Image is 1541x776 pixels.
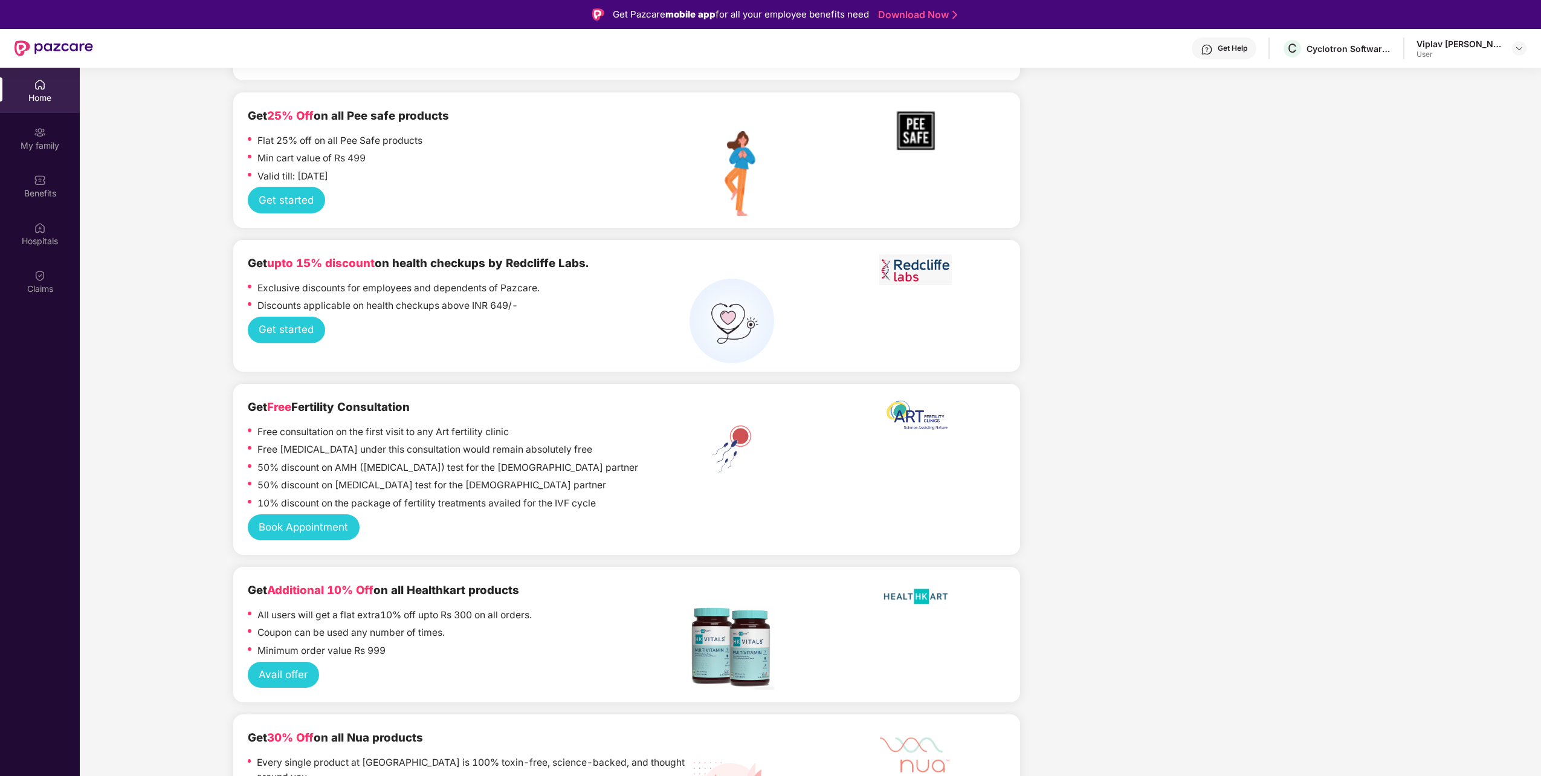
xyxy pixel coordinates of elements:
[267,400,291,413] span: Free
[1288,41,1297,56] span: C
[257,626,445,641] p: Coupon can be used any number of times.
[952,8,957,21] img: Stroke
[248,317,326,343] button: Get started
[267,256,375,270] span: upto 15% discount
[257,425,509,440] p: Free consultation on the first visit to any Art fertility clinic
[248,662,320,688] button: Avail offer
[257,478,606,493] p: 50% discount on [MEDICAL_DATA] test for the [DEMOGRAPHIC_DATA] partner
[690,606,774,689] img: Screenshot%202022-11-18%20at%2012.17.25%20PM.png
[248,109,449,122] b: Get on all Pee safe products
[257,496,596,511] p: 10% discount on the package of fertility treatments availed for the IVF cycle
[257,644,386,659] p: Minimum order value Rs 999
[248,400,410,413] b: Get Fertility Consultation
[878,8,954,21] a: Download Now
[1201,44,1213,56] img: svg+xml;base64,PHN2ZyBpZD0iSGVscC0zMngzMiIgeG1sbnM9Imh0dHA6Ly93d3cudzMub3JnLzIwMDAvc3ZnIiB3aWR0aD...
[879,107,952,154] img: PEE_SAFE%20Logo.png
[879,398,952,438] img: ART%20logo%20printable%20jpg.jpg
[592,8,604,21] img: Logo
[879,581,952,612] img: HealthKart-Logo-702x526.png
[248,583,519,597] b: Get on all Healthkart products
[248,187,326,213] button: Get started
[267,583,373,597] span: Additional 10% Off
[1514,44,1524,53] img: svg+xml;base64,PHN2ZyBpZD0iRHJvcGRvd24tMzJ4MzIiIHhtbG5zPSJodHRwOi8vd3d3LnczLm9yZy8yMDAwL3N2ZyIgd2...
[248,731,423,744] b: Get on all Nua products
[267,731,314,744] span: 30% Off
[1307,43,1391,54] div: Cyclotron Software Services LLP
[257,299,518,314] p: Discounts applicable on health checkups above INR 649/-
[257,134,422,149] p: Flat 25% off on all Pee Safe products
[34,174,46,186] img: svg+xml;base64,PHN2ZyBpZD0iQmVuZWZpdHMiIHhtbG5zPSJodHRwOi8vd3d3LnczLm9yZy8yMDAwL3N2ZyIgd2lkdGg9Ij...
[34,126,46,138] img: svg+xml;base64,PHN2ZyB3aWR0aD0iMjAiIGhlaWdodD0iMjAiIHZpZXdCb3g9IjAgMCAyMCAyMCIgZmlsbD0ibm9uZSIgeG...
[257,151,366,166] p: Min cart value of Rs 499
[34,79,46,91] img: svg+xml;base64,PHN2ZyBpZD0iSG9tZSIgeG1sbnM9Imh0dHA6Ly93d3cudzMub3JnLzIwMDAvc3ZnIiB3aWR0aD0iMjAiIG...
[248,256,589,270] b: Get on health checkups by Redcliffe Labs.
[15,40,93,56] img: New Pazcare Logo
[690,131,774,216] img: Pee_Safe%20Illustration.png
[1417,50,1501,59] div: User
[690,422,774,476] img: ART%20Fertility.png
[267,109,314,122] span: 25% Off
[1218,44,1247,53] div: Get Help
[257,281,540,296] p: Exclusive discounts for employees and dependents of Pazcare.
[665,8,716,20] strong: mobile app
[34,222,46,234] img: svg+xml;base64,PHN2ZyBpZD0iSG9zcGl0YWxzIiB4bWxucz0iaHR0cDovL3d3dy53My5vcmcvMjAwMC9zdmciIHdpZHRoPS...
[248,514,360,541] button: Book Appointment
[257,442,592,458] p: Free [MEDICAL_DATA] under this consultation would remain absolutely free
[690,279,774,363] img: health%20check%20(1).png
[613,7,869,22] div: Get Pazcare for all your employee benefits need
[257,608,532,623] p: All users will get a flat extra10% off upto Rs 300 on all orders.
[34,270,46,282] img: svg+xml;base64,PHN2ZyBpZD0iQ2xhaW0iIHhtbG5zPSJodHRwOi8vd3d3LnczLm9yZy8yMDAwL3N2ZyIgd2lkdGg9IjIwIi...
[1417,38,1501,50] div: Viplav [PERSON_NAME]
[257,169,328,184] p: Valid till: [DATE]
[879,254,952,285] img: Screenshot%202023-06-01%20at%2011.51.45%20AM.png
[257,461,638,476] p: 50% discount on AMH ([MEDICAL_DATA]) test for the [DEMOGRAPHIC_DATA] partner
